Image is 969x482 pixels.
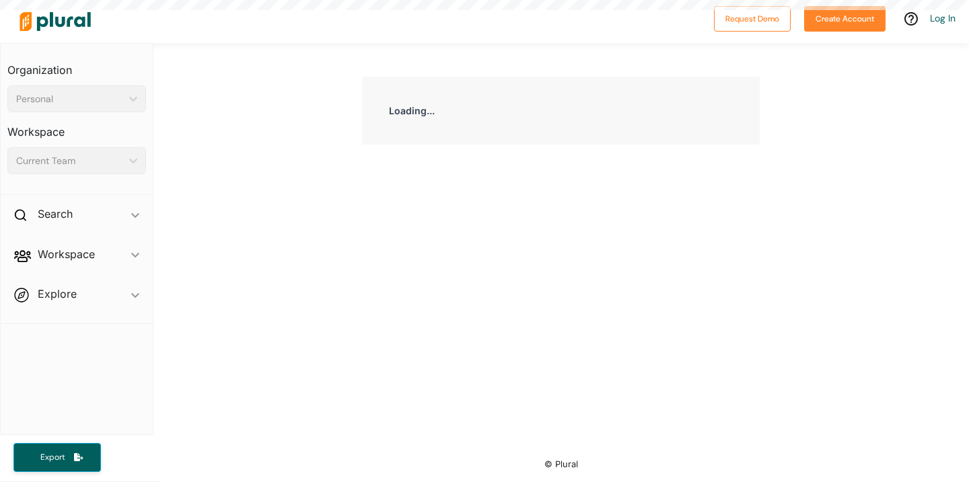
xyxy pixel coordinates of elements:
[544,459,578,469] small: © Plural
[714,11,791,25] a: Request Demo
[930,12,956,24] a: Log In
[714,6,791,32] button: Request Demo
[16,92,124,106] div: Personal
[13,443,101,472] button: Export
[804,11,886,25] a: Create Account
[804,6,886,32] button: Create Account
[7,112,146,142] h3: Workspace
[16,154,124,168] div: Current Team
[362,77,760,145] div: Loading...
[7,50,146,80] h3: Organization
[38,206,73,221] h2: Search
[31,452,74,463] span: Export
